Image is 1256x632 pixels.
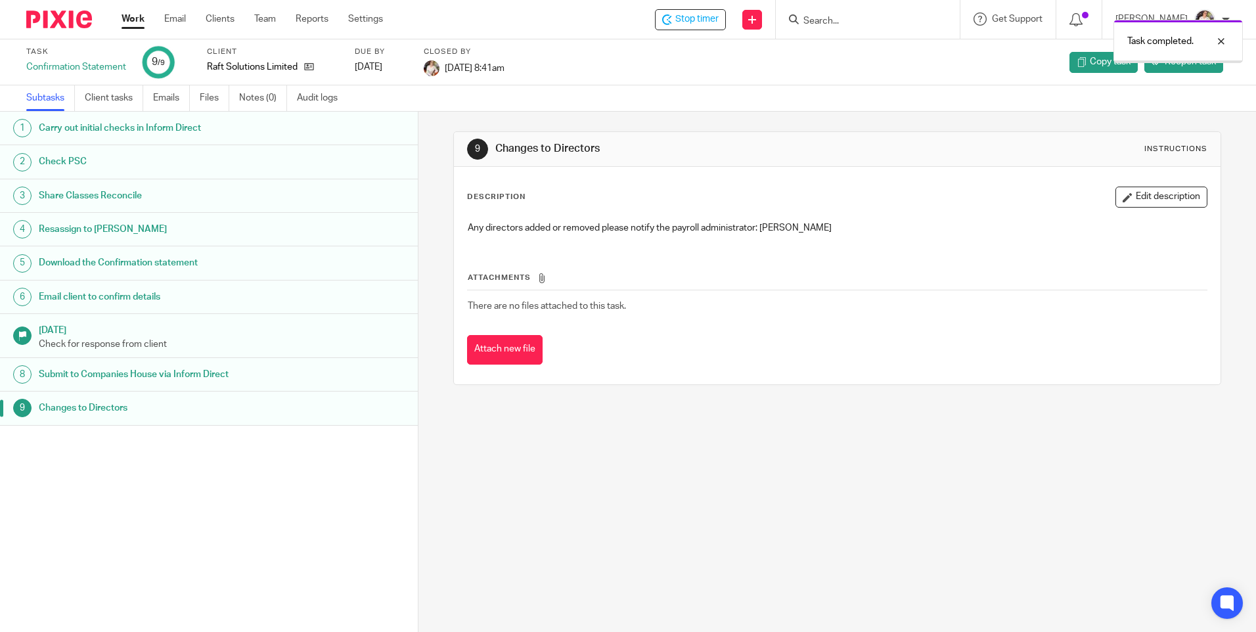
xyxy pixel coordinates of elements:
[26,85,75,111] a: Subtasks
[355,60,407,74] div: [DATE]
[297,85,348,111] a: Audit logs
[122,12,145,26] a: Work
[495,142,865,156] h1: Changes to Directors
[13,153,32,171] div: 2
[39,152,283,171] h1: Check PSC
[39,186,283,206] h1: Share Classes Reconcile
[467,335,543,365] button: Attach new file
[206,12,235,26] a: Clients
[207,60,298,74] p: Raft Solutions Limited
[39,118,283,138] h1: Carry out initial checks in Inform Direct
[348,12,383,26] a: Settings
[467,139,488,160] div: 9
[254,12,276,26] a: Team
[13,220,32,238] div: 4
[13,288,32,306] div: 6
[13,254,32,273] div: 5
[468,221,1206,235] p: Any directors added or removed please notify the payroll administrator: [PERSON_NAME]
[26,11,92,28] img: Pixie
[152,55,165,70] div: 9
[1127,35,1194,48] p: Task completed.
[13,187,32,205] div: 3
[39,398,283,418] h1: Changes to Directors
[39,321,405,337] h1: [DATE]
[13,399,32,417] div: 9
[200,85,229,111] a: Files
[1144,144,1207,154] div: Instructions
[164,12,186,26] a: Email
[424,60,439,76] img: Kayleigh%20Henson.jpeg
[158,59,165,66] small: /9
[39,253,283,273] h1: Download the Confirmation statement
[85,85,143,111] a: Client tasks
[1115,187,1207,208] button: Edit description
[239,85,287,111] a: Notes (0)
[207,47,338,57] label: Client
[26,60,126,74] div: Confirmation Statement
[296,12,328,26] a: Reports
[39,219,283,239] h1: Resassign to [PERSON_NAME]
[467,192,526,202] p: Description
[13,365,32,384] div: 8
[13,119,32,137] div: 1
[468,302,626,311] span: There are no files attached to this task.
[39,365,283,384] h1: Submit to Companies House via Inform Direct
[424,47,505,57] label: Closed by
[39,338,405,351] p: Check for response from client
[445,63,505,72] span: [DATE] 8:41am
[153,85,190,111] a: Emails
[468,274,531,281] span: Attachments
[26,47,126,57] label: Task
[1194,9,1215,30] img: Kayleigh%20Henson.jpeg
[39,287,283,307] h1: Email client to confirm details
[355,47,407,57] label: Due by
[655,9,726,30] div: Raft Solutions Limited - Confirmation Statement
